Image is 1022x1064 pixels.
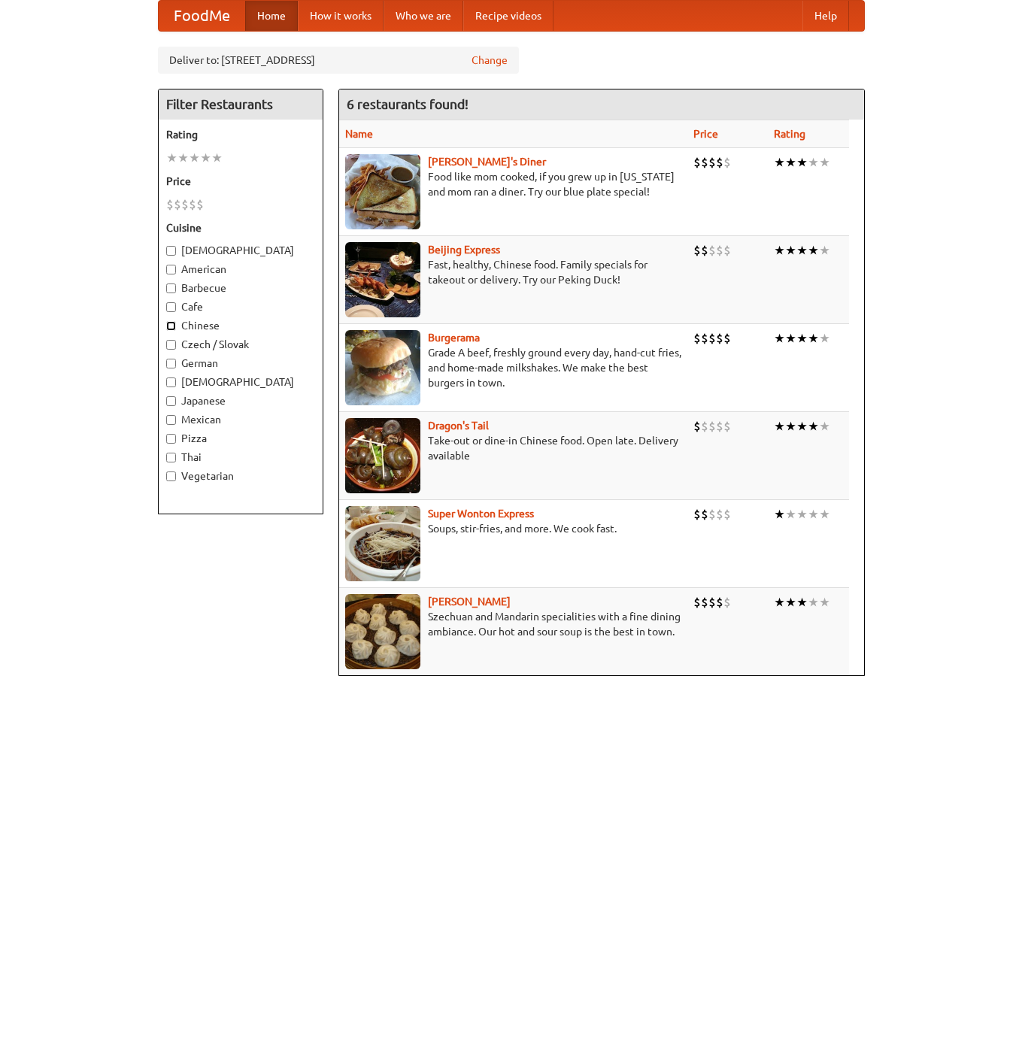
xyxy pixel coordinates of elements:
[796,242,808,259] li: ★
[166,243,315,258] label: [DEMOGRAPHIC_DATA]
[345,330,420,405] img: burgerama.jpg
[158,47,519,74] div: Deliver to: [STREET_ADDRESS]
[785,330,796,347] li: ★
[345,609,681,639] p: Szechuan and Mandarin specialities with a fine dining ambiance. Our hot and sour soup is the best...
[166,468,315,483] label: Vegetarian
[345,418,420,493] img: dragon.jpg
[166,471,176,481] input: Vegetarian
[716,418,723,435] li: $
[166,412,315,427] label: Mexican
[428,420,489,432] a: Dragon's Tail
[716,330,723,347] li: $
[345,128,373,140] a: Name
[181,196,189,213] li: $
[785,242,796,259] li: ★
[166,127,315,142] h5: Rating
[708,594,716,611] li: $
[166,450,315,465] label: Thai
[693,154,701,171] li: $
[166,265,176,274] input: American
[428,596,511,608] a: [PERSON_NAME]
[428,156,546,168] a: [PERSON_NAME]'s Diner
[189,196,196,213] li: $
[245,1,298,31] a: Home
[808,594,819,611] li: ★
[808,242,819,259] li: ★
[723,506,731,523] li: $
[166,321,176,331] input: Chinese
[701,330,708,347] li: $
[345,154,420,229] img: sallys.jpg
[166,396,176,406] input: Japanese
[166,415,176,425] input: Mexican
[345,433,681,463] p: Take-out or dine-in Chinese food. Open late. Delivery available
[159,1,245,31] a: FoodMe
[819,154,830,171] li: ★
[819,506,830,523] li: ★
[166,196,174,213] li: $
[166,453,176,462] input: Thai
[796,154,808,171] li: ★
[716,594,723,611] li: $
[802,1,849,31] a: Help
[774,506,785,523] li: ★
[177,150,189,166] li: ★
[701,594,708,611] li: $
[345,345,681,390] p: Grade A beef, freshly ground every day, hand-cut fries, and home-made milkshakes. We make the bes...
[347,97,469,111] ng-pluralize: 6 restaurants found!
[785,594,796,611] li: ★
[166,337,315,352] label: Czech / Slovak
[723,154,731,171] li: $
[166,340,176,350] input: Czech / Slovak
[701,418,708,435] li: $
[298,1,384,31] a: How it works
[166,220,315,235] h5: Cuisine
[345,506,420,581] img: superwonton.jpg
[345,242,420,317] img: beijing.jpg
[693,242,701,259] li: $
[166,280,315,296] label: Barbecue
[701,506,708,523] li: $
[166,356,315,371] label: German
[785,154,796,171] li: ★
[796,506,808,523] li: ★
[701,242,708,259] li: $
[716,242,723,259] li: $
[774,154,785,171] li: ★
[166,283,176,293] input: Barbecue
[384,1,463,31] a: Who we are
[472,53,508,68] a: Change
[785,418,796,435] li: ★
[723,418,731,435] li: $
[166,262,315,277] label: American
[166,374,315,390] label: [DEMOGRAPHIC_DATA]
[345,594,420,669] img: shandong.jpg
[808,154,819,171] li: ★
[808,418,819,435] li: ★
[796,330,808,347] li: ★
[428,332,480,344] a: Burgerama
[708,242,716,259] li: $
[189,150,200,166] li: ★
[345,257,681,287] p: Fast, healthy, Chinese food. Family specials for takeout or delivery. Try our Peking Duck!
[211,150,223,166] li: ★
[428,244,500,256] b: Beijing Express
[796,594,808,611] li: ★
[166,377,176,387] input: [DEMOGRAPHIC_DATA]
[345,521,681,536] p: Soups, stir-fries, and more. We cook fast.
[819,418,830,435] li: ★
[166,174,315,189] h5: Price
[428,508,534,520] a: Super Wonton Express
[708,506,716,523] li: $
[693,330,701,347] li: $
[774,330,785,347] li: ★
[174,196,181,213] li: $
[166,150,177,166] li: ★
[723,242,731,259] li: $
[463,1,553,31] a: Recipe videos
[166,359,176,368] input: German
[345,169,681,199] p: Food like mom cooked, if you grew up in [US_STATE] and mom ran a diner. Try our blue plate special!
